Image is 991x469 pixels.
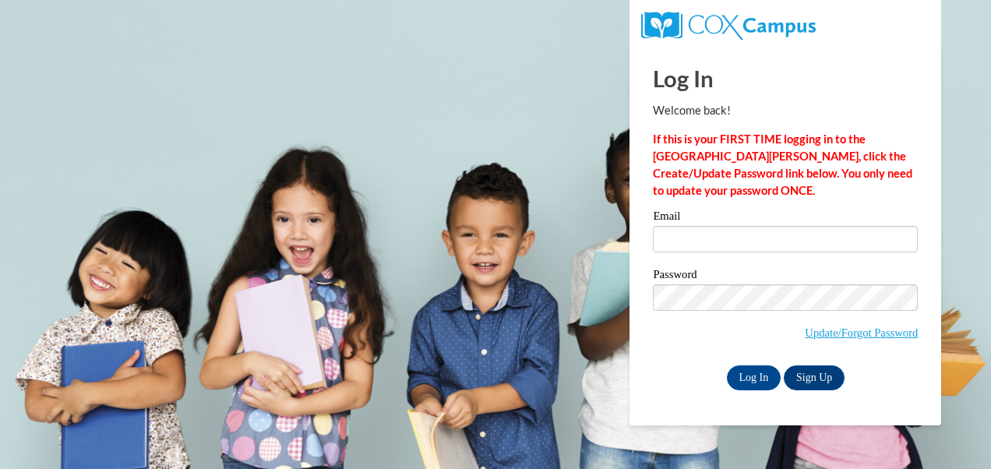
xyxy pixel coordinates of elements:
[653,210,918,226] label: Email
[641,12,815,40] img: COX Campus
[805,326,918,339] a: Update/Forgot Password
[653,132,912,197] strong: If this is your FIRST TIME logging in to the [GEOGRAPHIC_DATA][PERSON_NAME], click the Create/Upd...
[727,365,781,390] input: Log In
[653,269,918,284] label: Password
[653,62,918,94] h1: Log In
[784,365,845,390] a: Sign Up
[653,102,918,119] p: Welcome back!
[641,18,815,31] a: COX Campus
